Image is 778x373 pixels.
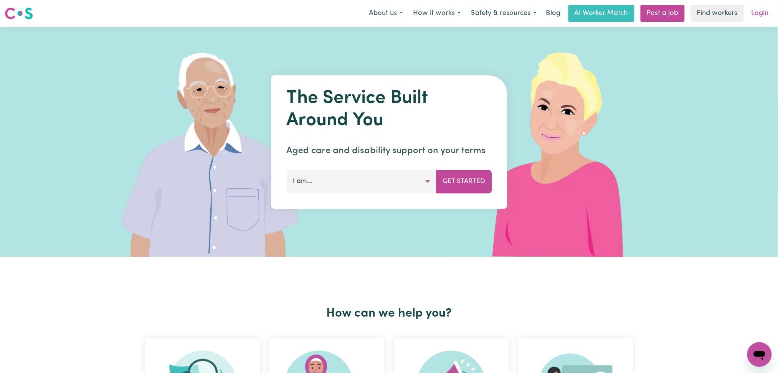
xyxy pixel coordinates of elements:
[364,5,408,21] button: About us
[466,5,542,21] button: Safety & resources
[286,170,436,193] button: I am...
[286,87,492,132] h1: The Service Built Around You
[140,306,638,321] h2: How can we help you?
[641,5,685,22] a: Post a job
[436,170,492,193] button: Get Started
[542,5,565,22] a: Blog
[568,5,634,22] a: AI Worker Match
[747,5,773,22] a: Login
[691,5,744,22] a: Find workers
[408,5,466,21] button: How it works
[286,144,492,158] p: Aged care and disability support on your terms
[5,5,33,22] a: Careseekers logo
[5,7,33,20] img: Careseekers logo
[747,342,772,367] iframe: Button to launch messaging window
